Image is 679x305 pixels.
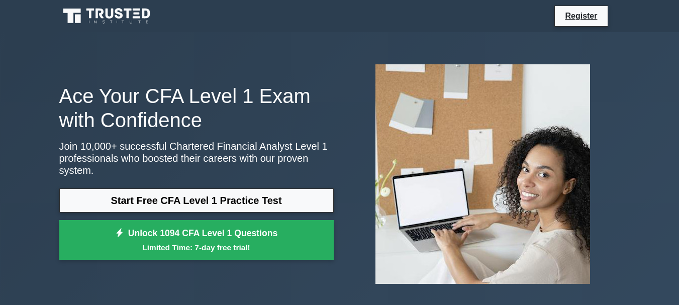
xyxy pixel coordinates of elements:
[59,140,334,176] p: Join 10,000+ successful Chartered Financial Analyst Level 1 professionals who boosted their caree...
[59,84,334,132] h1: Ace Your CFA Level 1 Exam with Confidence
[72,242,321,253] small: Limited Time: 7-day free trial!
[59,188,334,213] a: Start Free CFA Level 1 Practice Test
[59,220,334,260] a: Unlock 1094 CFA Level 1 QuestionsLimited Time: 7-day free trial!
[559,10,603,22] a: Register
